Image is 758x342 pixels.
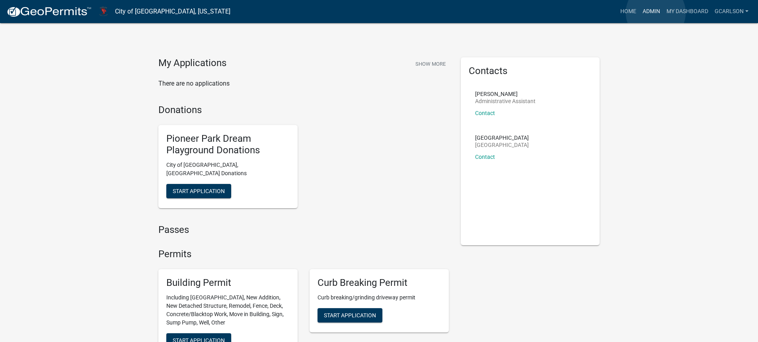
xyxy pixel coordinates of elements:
p: [GEOGRAPHIC_DATA] [475,142,529,148]
p: [GEOGRAPHIC_DATA] [475,135,529,141]
a: Admin [639,4,663,19]
img: City of Harlan, Iowa [98,6,109,17]
p: Curb breaking/grinding driveway permit [318,293,441,302]
a: Contact [475,110,495,116]
p: City of [GEOGRAPHIC_DATA], [GEOGRAPHIC_DATA] Donations [166,161,290,178]
h5: Curb Breaking Permit [318,277,441,289]
p: Administrative Assistant [475,98,536,104]
h4: Permits [158,248,449,260]
h4: Donations [158,104,449,116]
h5: Building Permit [166,277,290,289]
span: Start Application [324,312,376,319]
a: City of [GEOGRAPHIC_DATA], [US_STATE] [115,5,230,18]
h4: My Applications [158,57,226,69]
h4: Passes [158,224,449,236]
p: [PERSON_NAME] [475,91,536,97]
h5: Contacts [469,65,592,77]
a: gcarlson [711,4,752,19]
button: Start Application [166,184,231,198]
a: Home [617,4,639,19]
span: Start Application [173,188,225,194]
button: Show More [412,57,449,70]
a: My Dashboard [663,4,711,19]
h5: Pioneer Park Dream Playground Donations [166,133,290,156]
button: Start Application [318,308,382,322]
p: Including [GEOGRAPHIC_DATA], New Addition, New Detached Structure, Remodel, Fence, Deck, Concrete... [166,293,290,327]
p: There are no applications [158,79,449,88]
a: Contact [475,154,495,160]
